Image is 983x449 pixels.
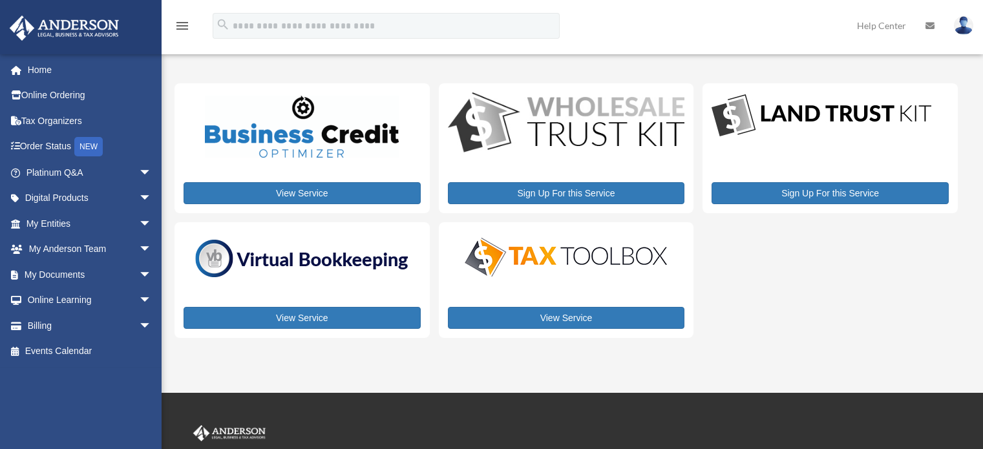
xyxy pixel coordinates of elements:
img: Anderson Advisors Platinum Portal [191,425,268,442]
span: arrow_drop_down [139,236,165,263]
img: LandTrust_lgo-1.jpg [712,92,931,140]
img: WS-Trust-Kit-lgo-1.jpg [448,92,685,155]
a: Home [9,57,171,83]
i: menu [174,18,190,34]
span: arrow_drop_down [139,211,165,237]
span: arrow_drop_down [139,313,165,339]
a: Platinum Q&Aarrow_drop_down [9,160,171,185]
img: User Pic [954,16,973,35]
a: Online Learningarrow_drop_down [9,287,171,313]
a: Online Ordering [9,83,171,109]
a: My Documentsarrow_drop_down [9,262,171,287]
a: Sign Up For this Service [712,182,949,204]
a: My Anderson Teamarrow_drop_down [9,236,171,262]
a: View Service [184,182,421,204]
a: View Service [184,307,421,329]
a: menu [174,23,190,34]
a: My Entitiesarrow_drop_down [9,211,171,236]
a: Events Calendar [9,339,171,364]
span: arrow_drop_down [139,160,165,186]
span: arrow_drop_down [139,287,165,314]
a: Sign Up For this Service [448,182,685,204]
a: View Service [448,307,685,329]
a: Digital Productsarrow_drop_down [9,185,165,211]
img: Anderson Advisors Platinum Portal [6,16,123,41]
i: search [216,17,230,32]
a: Billingarrow_drop_down [9,313,171,339]
span: arrow_drop_down [139,262,165,288]
a: Tax Organizers [9,108,171,134]
a: Order StatusNEW [9,134,171,160]
span: arrow_drop_down [139,185,165,212]
div: NEW [74,137,103,156]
